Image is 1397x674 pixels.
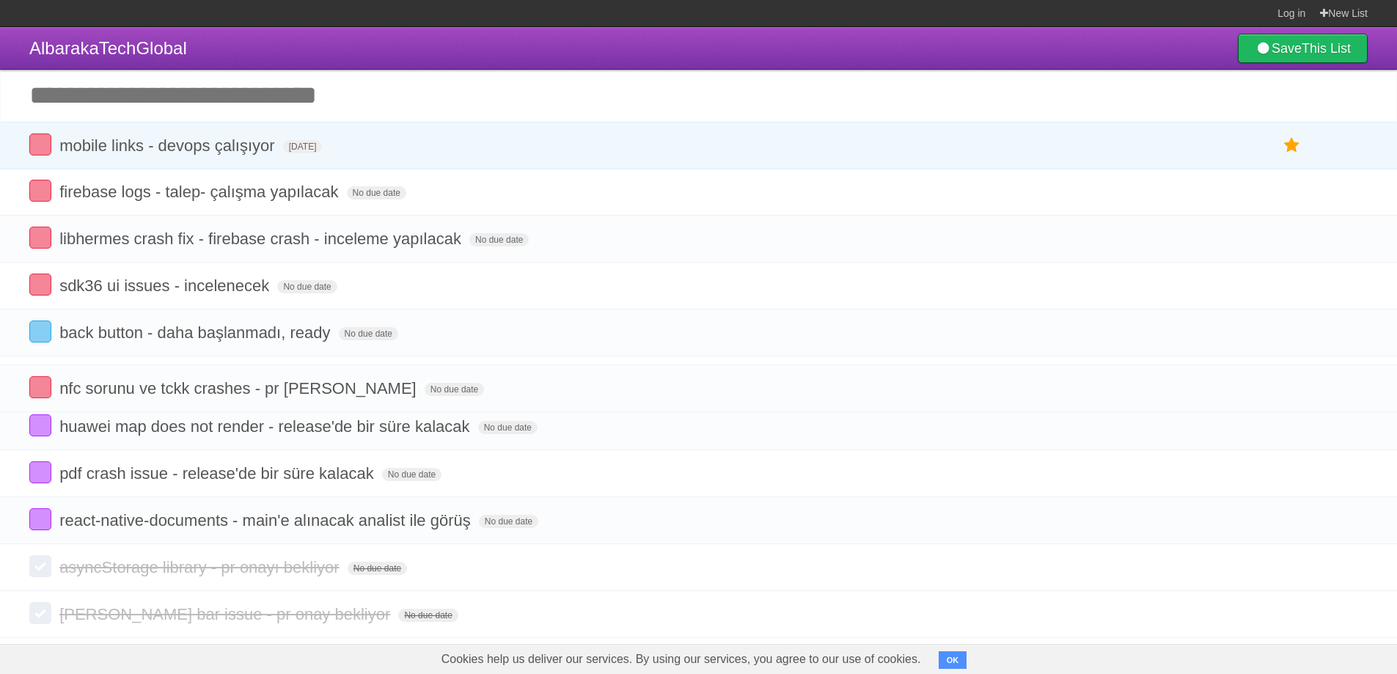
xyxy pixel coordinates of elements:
[339,327,398,340] span: No due date
[398,609,458,622] span: No due date
[469,233,529,246] span: No due date
[1278,133,1306,158] label: Star task
[427,645,936,674] span: Cookies help us deliver our services. By using our services, you agree to our use of cookies.
[939,651,967,669] button: OK
[29,508,51,530] label: Done
[59,276,273,295] span: sdk36 ui issues - incelenecek
[29,414,51,436] label: Done
[59,230,465,248] span: libhermes crash fix - firebase crash - inceleme yapılacak
[59,417,473,436] span: huawei map does not render - release'de bir süre kalacak
[29,38,187,58] span: AlbarakaTechGlobal
[348,562,407,575] span: No due date
[59,136,278,155] span: mobile links - devops çalışıyor
[29,320,51,343] label: Done
[59,605,394,623] span: [PERSON_NAME] bar issue - pr onay bekliyor
[425,383,484,396] span: No due date
[283,140,323,153] span: [DATE]
[29,555,51,577] label: Done
[29,461,51,483] label: Done
[479,515,538,528] span: No due date
[277,280,337,293] span: No due date
[347,186,406,199] span: No due date
[29,274,51,296] label: Done
[29,602,51,624] label: Done
[478,421,538,434] span: No due date
[59,379,420,398] span: nfc sorunu ve tckk crashes - pr [PERSON_NAME]
[382,468,441,481] span: No due date
[29,180,51,202] label: Done
[29,227,51,249] label: Done
[29,133,51,155] label: Done
[59,558,343,576] span: asyncStorage library - pr onayı bekliyor
[1302,41,1351,56] b: This List
[1238,34,1368,63] a: SaveThis List
[59,183,342,201] span: firebase logs - talep- çalışma yapılacak
[59,511,474,530] span: react-native-documents - main'e alınacak analist ile görüş
[59,323,334,342] span: back button - daha başlanmadı, ready
[29,376,51,398] label: Done
[59,464,378,483] span: pdf crash issue - release'de bir süre kalacak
